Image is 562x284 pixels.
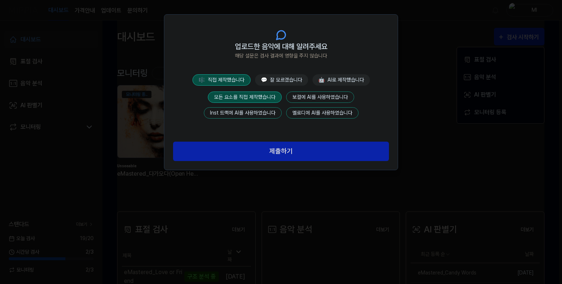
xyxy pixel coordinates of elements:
[318,77,325,83] span: 🤖
[286,91,354,103] button: 보컬에 AI를 사용하였습니다
[286,107,359,119] button: 멜로디에 AI를 사용하였습니다
[261,77,267,83] span: 💬
[204,107,282,119] button: Inst 트랙에 AI를 사용하였습니다
[199,77,205,83] span: 🎼
[235,52,327,60] span: 해당 설문은 검사 결과에 영향을 주지 않습니다
[173,142,389,161] button: 제출하기
[255,74,308,86] button: 💬잘 모르겠습니다
[192,74,251,86] button: 🎼직접 제작했습니다
[208,91,282,103] button: 모든 요소를 직접 제작했습니다
[312,74,370,86] button: 🤖AI로 제작했습니다
[235,41,327,52] span: 업로드한 음악에 대해 알려주세요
